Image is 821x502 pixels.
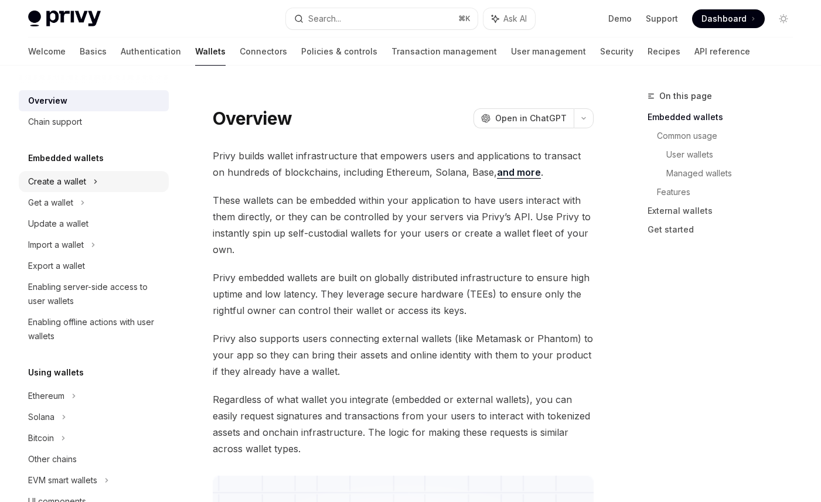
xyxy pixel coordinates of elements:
a: Wallets [195,37,226,66]
div: Export a wallet [28,259,85,273]
div: Enabling offline actions with user wallets [28,315,162,343]
a: Transaction management [391,37,497,66]
div: Ethereum [28,389,64,403]
div: EVM smart wallets [28,473,97,487]
div: Other chains [28,452,77,466]
div: Import a wallet [28,238,84,252]
a: Get started [648,220,802,239]
a: Export a wallet [19,255,169,276]
a: Connectors [240,37,287,66]
h1: Overview [213,108,292,129]
a: Welcome [28,37,66,66]
a: API reference [694,37,750,66]
div: Update a wallet [28,217,88,231]
a: Support [646,13,678,25]
div: Search... [308,12,341,26]
a: Update a wallet [19,213,169,234]
button: Open in ChatGPT [473,108,574,128]
span: Privy also supports users connecting external wallets (like Metamask or Phantom) to your app so t... [213,330,594,380]
a: Basics [80,37,107,66]
a: Embedded wallets [648,108,802,127]
a: Managed wallets [666,164,802,183]
a: Chain support [19,111,169,132]
div: Get a wallet [28,196,73,210]
a: Security [600,37,633,66]
h5: Using wallets [28,366,84,380]
span: Open in ChatGPT [495,112,567,124]
span: Privy embedded wallets are built on globally distributed infrastructure to ensure high uptime and... [213,269,594,319]
button: Toggle dark mode [774,9,793,28]
div: Bitcoin [28,431,54,445]
div: Overview [28,94,67,108]
a: User wallets [666,145,802,164]
a: and more [497,166,541,179]
div: Enabling server-side access to user wallets [28,280,162,308]
a: Enabling server-side access to user wallets [19,276,169,312]
h5: Embedded wallets [28,151,104,165]
a: Dashboard [692,9,765,28]
a: Enabling offline actions with user wallets [19,312,169,347]
a: Policies & controls [301,37,377,66]
button: Search...⌘K [286,8,477,29]
a: Demo [608,13,632,25]
img: light logo [28,11,101,27]
a: Features [657,183,802,202]
span: These wallets can be embedded within your application to have users interact with them directly, ... [213,192,594,258]
button: Ask AI [483,8,535,29]
a: Authentication [121,37,181,66]
span: Ask AI [503,13,527,25]
span: Privy builds wallet infrastructure that empowers users and applications to transact on hundreds o... [213,148,594,180]
span: Regardless of what wallet you integrate (embedded or external wallets), you can easily request si... [213,391,594,457]
span: Dashboard [701,13,747,25]
div: Chain support [28,115,82,129]
a: Common usage [657,127,802,145]
span: ⌘ K [458,14,471,23]
a: Overview [19,90,169,111]
div: Solana [28,410,54,424]
span: On this page [659,89,712,103]
a: Recipes [648,37,680,66]
a: Other chains [19,449,169,470]
div: Create a wallet [28,175,86,189]
a: External wallets [648,202,802,220]
a: User management [511,37,586,66]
